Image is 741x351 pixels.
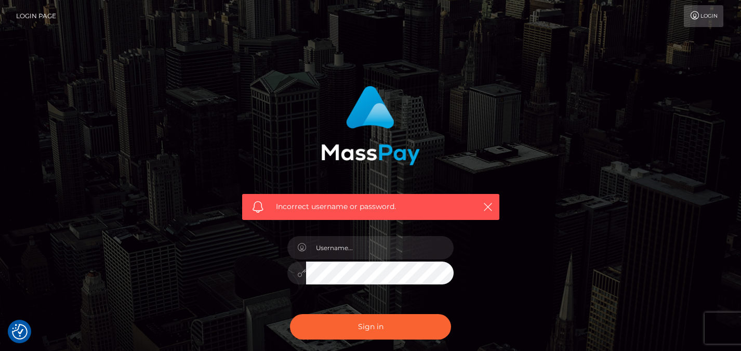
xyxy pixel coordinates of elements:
a: Login Page [16,5,56,27]
span: Incorrect username or password. [276,201,466,212]
button: Consent Preferences [12,324,28,340]
a: Login [684,5,723,27]
img: MassPay Login [321,86,420,165]
button: Sign in [290,314,451,340]
img: Revisit consent button [12,324,28,340]
input: Username... [306,236,454,259]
